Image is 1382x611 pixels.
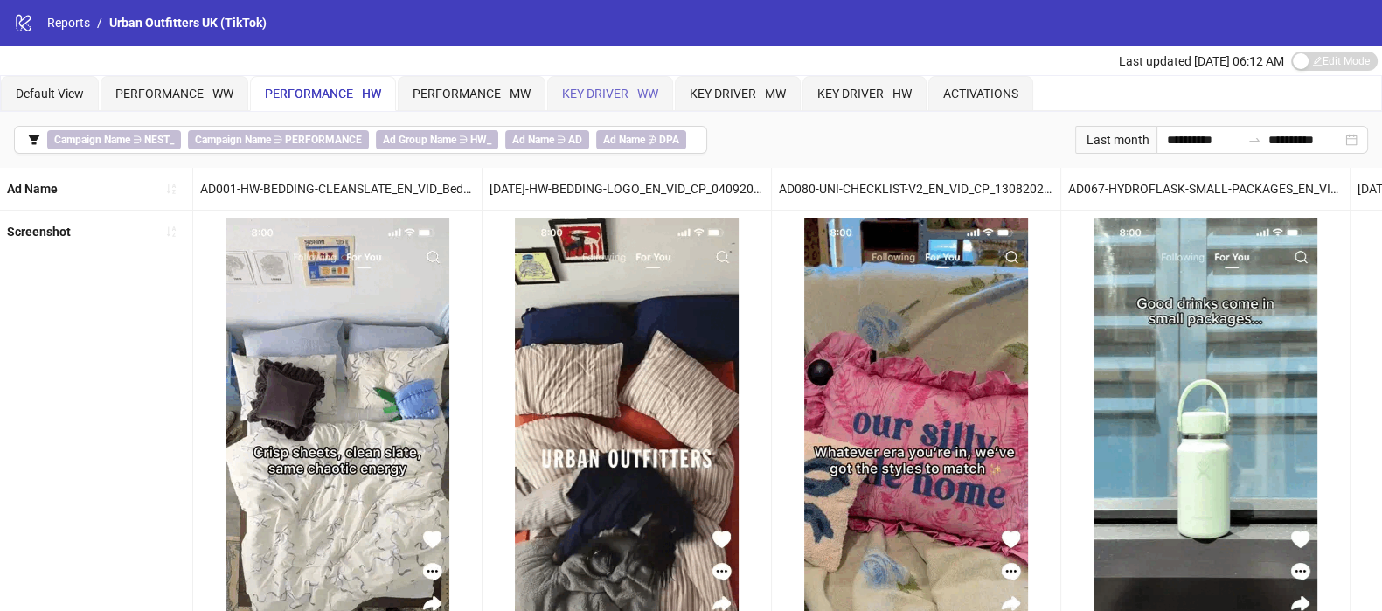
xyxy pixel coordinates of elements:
[14,126,707,154] button: Campaign Name ∋ NEST_Campaign Name ∋ PERFORMANCEAd Group Name ∋ HW_Ad Name ∋ ADAd Name ∌ DPA
[817,87,912,101] span: KEY DRIVER - HW
[383,134,456,146] b: Ad Group Name
[470,134,491,146] b: HW_
[193,168,482,210] div: AD001-HW-BEDDING-CLEANSLATE_EN_VID_Bedding_CP_01072025_F_CC_SC1_None_HW_
[483,168,771,210] div: [DATE]-HW-BEDDING-LOGO_EN_VID_CP_04092025_ALLG_CC_SC24_USP4_HW
[195,134,271,146] b: Campaign Name
[568,134,582,146] b: AD
[16,87,84,101] span: Default View
[54,134,130,146] b: Campaign Name
[505,130,589,149] span: ∋
[596,130,686,149] span: ∌
[7,182,58,196] b: Ad Name
[165,226,177,238] span: sort-ascending
[603,134,645,146] b: Ad Name
[690,87,786,101] span: KEY DRIVER - MW
[285,134,362,146] b: PERFORMANCE
[1061,168,1350,210] div: AD067-HYDROFLASK-SMALL-PACKAGES_EN_VID_CP_06082025_F_CC_SC16_USP12_HW
[188,130,369,149] span: ∋
[659,134,679,146] b: DPA
[109,16,267,30] span: Urban Outfitters UK (TikTok)
[7,225,71,239] b: Screenshot
[28,134,40,146] span: filter
[47,130,181,149] span: ∋
[1247,133,1261,147] span: to
[512,134,554,146] b: Ad Name
[144,134,174,146] b: NEST_
[97,13,102,32] li: /
[1247,133,1261,147] span: swap-right
[562,87,658,101] span: KEY DRIVER - WW
[413,87,531,101] span: PERFORMANCE - MW
[165,183,177,195] span: sort-ascending
[115,87,233,101] span: PERFORMANCE - WW
[943,87,1018,101] span: ACTIVATIONS
[772,168,1060,210] div: AD080-UNI-CHECKLIST-V2_EN_VID_CP_13082025_ALLG_CC_SC8_USP10_HW
[376,130,498,149] span: ∋
[1119,54,1284,68] span: Last updated [DATE] 06:12 AM
[44,13,94,32] a: Reports
[1075,126,1156,154] div: Last month
[265,87,381,101] span: PERFORMANCE - HW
